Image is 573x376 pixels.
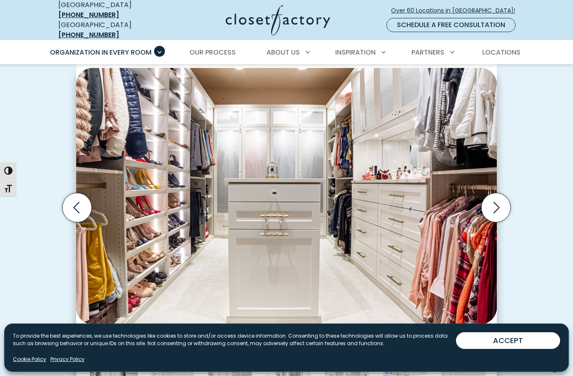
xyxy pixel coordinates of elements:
nav: Primary Menu [44,41,529,64]
a: [PHONE_NUMBER] [58,10,119,20]
span: Locations [482,48,521,57]
img: Closet Factory Logo [226,5,330,35]
span: Partners [411,48,444,57]
button: Next slide [478,190,514,226]
button: Previous slide [59,190,95,226]
a: [PHONE_NUMBER] [58,30,119,40]
button: ACCEPT [456,332,560,349]
a: Privacy Policy [50,356,85,363]
p: To provide the best experiences, we use technologies like cookies to store and/or access device i... [13,332,456,347]
span: Over 60 Locations in [GEOGRAPHIC_DATA]! [391,6,522,15]
a: Cookie Policy [13,356,46,363]
span: Inspiration [335,48,376,57]
span: About Us [267,48,300,57]
a: Schedule a Free Consultation [386,18,516,32]
img: Custom walk-in closet with white built-in shelving, hanging rods, and LED rod lighting, featuring... [76,68,497,324]
span: Our Process [189,48,236,57]
span: Organization in Every Room [50,48,152,57]
a: Over 60 Locations in [GEOGRAPHIC_DATA]! [391,3,522,18]
div: [GEOGRAPHIC_DATA] [58,20,160,40]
